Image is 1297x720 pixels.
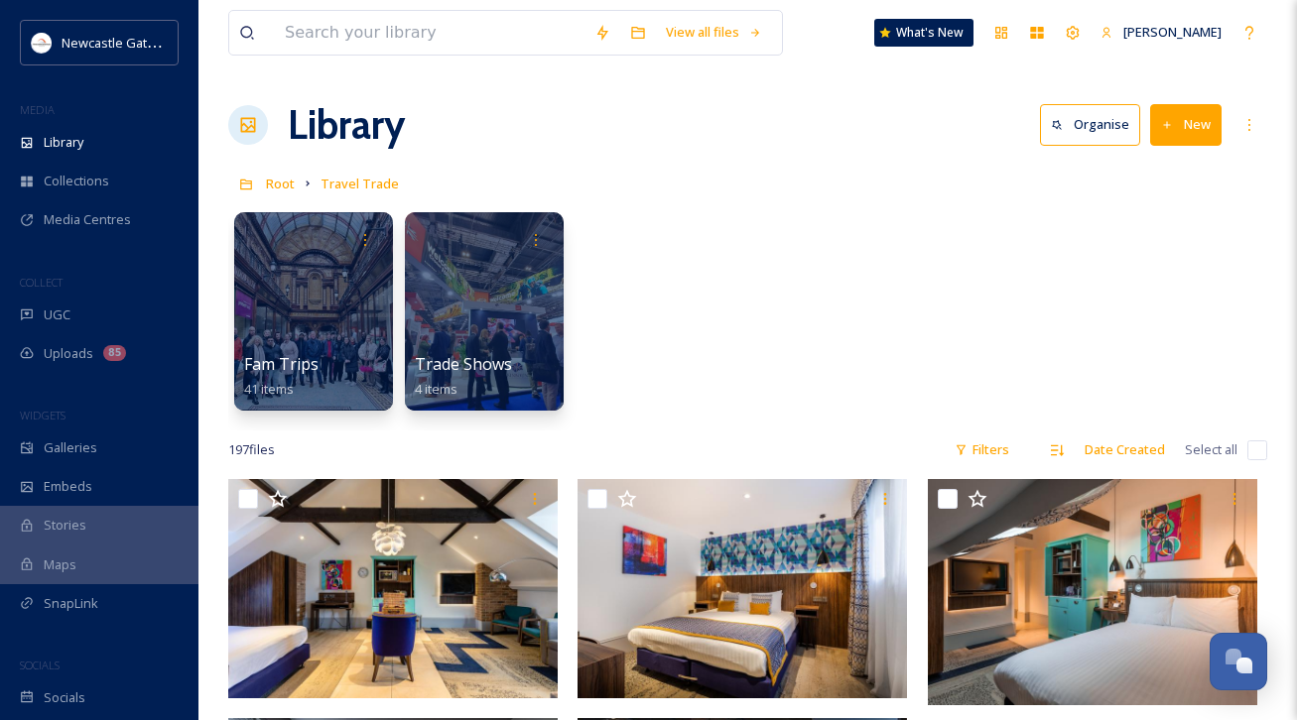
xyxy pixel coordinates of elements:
span: Select all [1185,440,1237,459]
a: Library [288,95,405,155]
span: Travel Trade [321,175,399,192]
span: 4 items [415,380,457,398]
img: ext_1755678042.220048_jessica.marley@hinewcastle.co.uk-HOLIDAY INN JESMOND-38-800x534-cb6eae5.jpg [228,479,558,698]
span: UGC [44,305,70,324]
img: DqD9wEUd_400x400.jpg [32,33,52,53]
a: Travel Trade [321,172,399,195]
span: WIDGETS [20,408,65,422]
span: Root [266,175,295,192]
a: Root [266,172,295,195]
span: 197 file s [228,440,275,459]
span: Collections [44,172,109,190]
span: Newcastle Gateshead Initiative [62,33,244,52]
a: What's New [874,19,973,47]
span: SnapLink [44,594,98,613]
div: Filters [945,430,1019,469]
span: [PERSON_NAME] [1123,23,1222,41]
span: Embeds [44,477,92,496]
span: Maps [44,555,76,574]
div: Date Created [1075,430,1175,469]
span: Fam Trips [244,353,319,375]
a: Fam Trips41 items [244,355,319,398]
span: Media Centres [44,210,131,229]
button: Open Chat [1210,633,1267,690]
img: ext_1755678042.220162_jessica.marley@hinewcastle.co.uk-2020-10-09 11.17.18-800x534-cb6eae5.jpg [578,479,907,698]
span: Galleries [44,438,97,457]
span: MEDIA [20,102,55,117]
span: COLLECT [20,275,63,290]
span: Library [44,133,83,152]
div: 85 [103,345,126,361]
span: 41 items [244,380,294,398]
input: Search your library [275,11,584,55]
span: Stories [44,516,86,535]
button: Organise [1040,104,1140,145]
button: New [1150,104,1222,145]
a: Trade Shows4 items [415,355,512,398]
img: ext_1755678042.220982_jessica.marley@hinewcastle.co.uk-HOLIDAY INN JESMOND-42-800x548-cb6eae5.jpg [928,479,1257,705]
a: [PERSON_NAME] [1091,13,1232,52]
span: SOCIALS [20,658,60,672]
a: View all files [656,13,772,52]
span: Socials [44,688,85,707]
a: Organise [1040,104,1150,145]
span: Uploads [44,344,93,363]
span: Trade Shows [415,353,512,375]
